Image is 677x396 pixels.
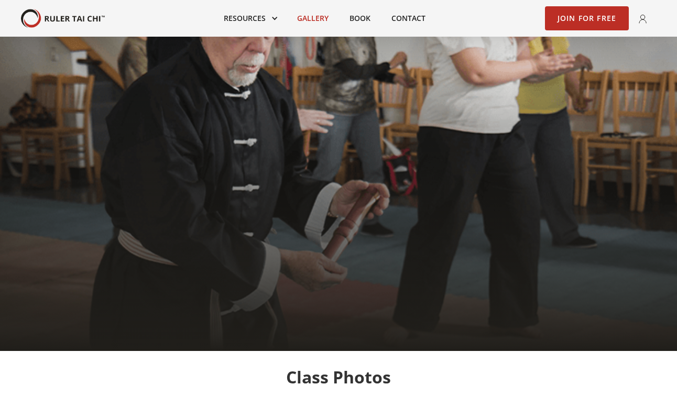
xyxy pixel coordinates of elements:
[21,9,105,28] a: home
[339,7,381,30] a: Book
[545,6,629,30] a: Join for Free
[381,7,436,30] a: Contact
[21,9,105,28] img: Your Brand Name
[287,7,339,30] a: Gallery
[213,7,287,30] div: Resources
[195,200,482,214] p: Ruler [MEDICAL_DATA] Photos
[250,163,427,194] h1: Photo Gallery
